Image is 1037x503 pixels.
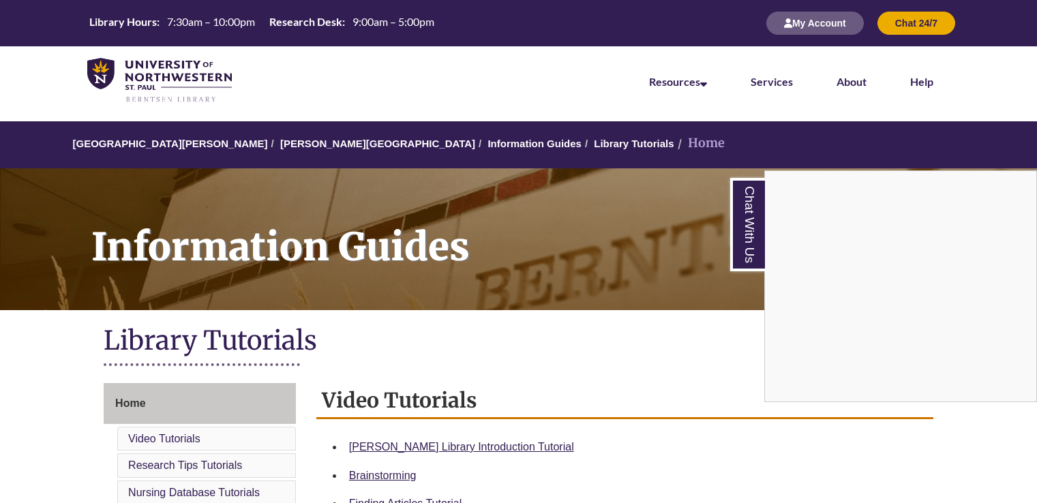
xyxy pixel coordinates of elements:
a: Services [751,75,793,88]
a: Help [910,75,933,88]
img: UNWSP Library Logo [87,58,232,104]
a: About [837,75,867,88]
a: Resources [649,75,707,88]
a: Chat With Us [730,178,765,271]
div: Chat With Us [764,170,1037,402]
iframe: Chat Widget [765,171,1036,401]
